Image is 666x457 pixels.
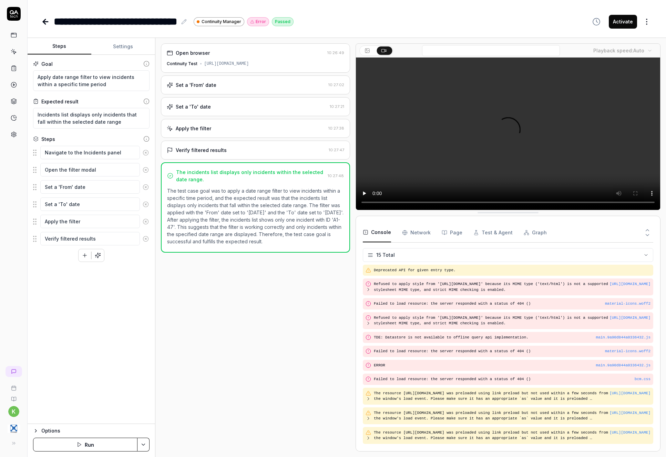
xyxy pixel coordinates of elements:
[374,376,650,382] pre: Failed to load resource: the server responded with a status of 404 ()
[374,390,609,402] pre: The resource [URL][DOMAIN_NAME] was preloaded using link preload but not used within a few second...
[140,146,152,160] button: Remove step
[596,335,650,341] button: main.9a90d844a0336432.js
[176,81,216,89] div: Set a 'From' date
[374,348,650,354] pre: Failed to load resource: the server responded with a status of 404 ()
[176,169,325,183] div: The incidents list displays only incidents within the selected date range.
[442,223,462,242] button: Page
[140,232,152,246] button: Remove step
[635,376,650,382] button: bcm.css
[327,50,344,55] time: 10:26:49
[374,430,609,441] pre: The resource [URL][DOMAIN_NAME] was preloaded using link preload but not used within a few second...
[8,406,19,417] button: k
[41,60,53,68] div: Goal
[329,148,344,152] time: 10:27:47
[28,38,91,55] button: Steps
[605,301,650,307] button: material-icons.woff2
[374,267,650,273] pre: Deprecated API for given entry type.
[140,180,152,194] button: Remove step
[33,180,150,194] div: Suggestions
[33,163,150,177] div: Suggestions
[374,410,609,422] pre: The resource [URL][DOMAIN_NAME] was preloaded using link preload but not used within a few second...
[176,125,211,132] div: Apply the filter
[3,391,24,402] a: Documentation
[33,197,150,212] div: Suggestions
[374,315,609,326] pre: Refused to apply style from '[URL][DOMAIN_NAME]' because its MIME type ('text/html') is not a sup...
[8,423,20,435] img: 4C Strategies Logo
[140,163,152,177] button: Remove step
[593,47,644,54] div: Playback speed:
[3,380,24,391] a: Book a call with us
[167,187,344,245] p: The test case goal was to apply a date range filter to view incidents within a specific time peri...
[176,103,211,110] div: Set a 'To' date
[33,438,137,451] button: Run
[328,126,344,131] time: 10:27:38
[140,215,152,228] button: Remove step
[194,17,244,26] a: Continuity Manager
[247,17,269,26] button: Error
[272,17,294,26] div: Passed
[33,214,150,229] div: Suggestions
[473,223,513,242] button: Test & Agent
[41,135,55,143] div: Steps
[176,146,227,154] div: Verify filtered results
[363,223,391,242] button: Console
[41,427,150,435] div: Options
[609,281,650,287] button: [URL][DOMAIN_NAME]
[328,82,344,87] time: 10:27:02
[588,15,605,29] button: View version history
[609,410,650,416] button: [URL][DOMAIN_NAME]
[374,363,650,368] pre: ERROR
[609,390,650,396] button: [URL][DOMAIN_NAME]
[609,430,650,436] button: [URL][DOMAIN_NAME]
[167,61,197,67] div: Continuity Test
[33,232,150,246] div: Suggestions
[3,417,24,436] button: 4C Strategies Logo
[374,335,650,341] pre: TDE: Datastore is not available to offline query api implementation.
[176,49,210,57] div: Open browser
[330,104,344,109] time: 10:27:21
[524,223,547,242] button: Graph
[596,363,650,368] button: main.9a90d844a0336432.js
[33,427,150,435] button: Options
[328,173,344,178] time: 10:27:48
[609,15,637,29] button: Activate
[140,197,152,211] button: Remove step
[6,366,22,377] a: New conversation
[202,19,241,25] span: Continuity Manager
[605,348,650,354] button: material-icons.woff2
[374,281,609,293] pre: Refused to apply style from '[URL][DOMAIN_NAME]' because its MIME type ('text/html') is not a sup...
[91,38,155,55] button: Settings
[204,61,249,67] div: [URL][DOMAIN_NAME]
[402,223,431,242] button: Network
[33,145,150,160] div: Suggestions
[41,98,79,105] div: Expected result
[374,301,650,307] pre: Failed to load resource: the server responded with a status of 404 ()
[609,315,650,321] button: [URL][DOMAIN_NAME]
